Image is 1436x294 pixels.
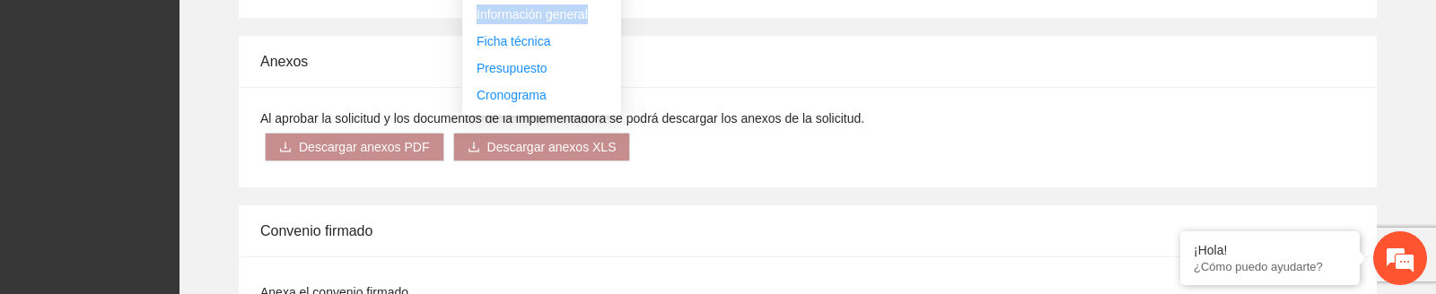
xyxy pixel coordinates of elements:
span: Al aprobar la solicitud y los documentos de la implementadora se podrá descargar los anexos de la... [260,111,864,125]
div: Chatee con nosotros ahora [93,91,302,115]
a: Ficha técnica [477,34,550,48]
span: download [279,141,292,155]
span: Descargar anexos XLS [487,137,617,157]
a: Presupuesto [477,61,547,75]
p: ¿Cómo puedo ayudarte? [1194,260,1346,273]
button: downloadDescargar anexos PDF [265,133,444,161]
a: Información general [477,7,588,22]
button: downloadDescargar anexos XLS [453,133,631,161]
div: ¡Hola! [1194,243,1346,257]
div: Anexos [260,36,1355,87]
a: Cronograma [477,88,547,102]
div: Convenio firmado [260,205,1355,256]
span: Descargar anexos PDF [299,137,430,157]
div: Minimizar ventana de chat en vivo [294,9,337,52]
span: download [468,141,480,155]
span: Estamos en línea. [104,113,248,294]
